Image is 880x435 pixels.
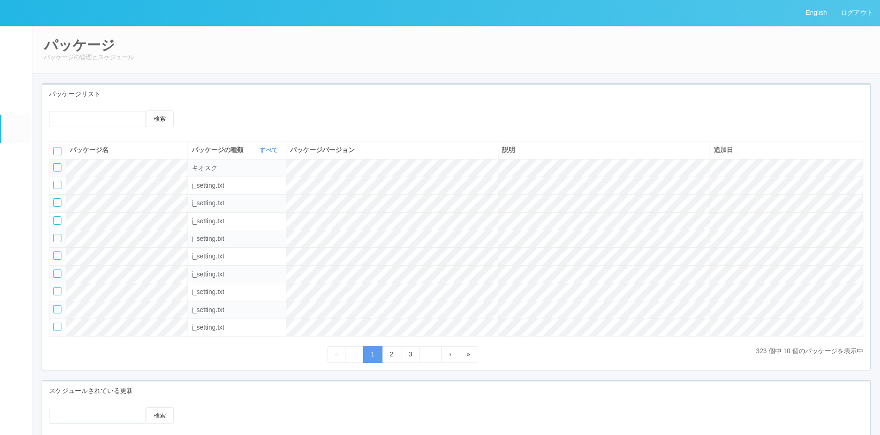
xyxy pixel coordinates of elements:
a: 1 [363,346,382,362]
button: すべて [257,146,282,155]
div: スケジュールされている更新 [42,381,870,400]
div: ksdpackage.tablefilter.jsetting [192,216,283,226]
p: パッケージの管理とスケジュール [44,53,868,62]
a: メンテナンス通知 [1,143,32,172]
a: Next [441,346,459,362]
span: パッケージバージョン [290,146,355,153]
div: パッケージリスト [42,85,870,104]
a: 2 [382,346,401,362]
a: 3 [401,346,420,362]
div: ksdpackage.tablefilter.jsetting [192,251,283,261]
div: ksdpackage.tablefilter.jsetting [192,234,283,244]
button: 検索 [146,110,174,127]
span: パッケージ名 [70,146,109,153]
a: ターミナル [1,82,32,115]
a: パッケージ [1,115,32,143]
a: ユーザー [1,54,32,82]
a: イベントログ [1,25,32,54]
div: 説明 [502,145,706,155]
div: ksdpackage.tablefilter.jsetting [192,270,283,279]
span: パッケージの種類 [192,145,246,155]
a: アラート設定 [1,200,32,228]
div: ksdpackage.tablefilter.kiosk [192,163,283,173]
a: コンテンツプリント [1,228,32,257]
p: 323 個中 10 個のパッケージを表示中 [756,346,863,356]
div: ksdpackage.tablefilter.jsetting [192,181,283,190]
a: すべて [260,147,280,153]
div: ksdpackage.tablefilter.jsetting [192,198,283,208]
div: ksdpackage.tablefilter.jsetting [192,287,283,297]
a: ドキュメントを管理 [1,257,32,285]
div: ksdpackage.tablefilter.jsetting [192,323,283,332]
span: Next [449,350,451,358]
a: クライアントリンク [1,172,32,200]
h2: パッケージ [44,37,868,53]
span: 追加日 [714,146,733,153]
div: ksdpackage.tablefilter.jsetting [192,305,283,315]
span: Last [467,350,470,358]
a: Last [459,346,478,362]
button: 検索 [146,407,174,424]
